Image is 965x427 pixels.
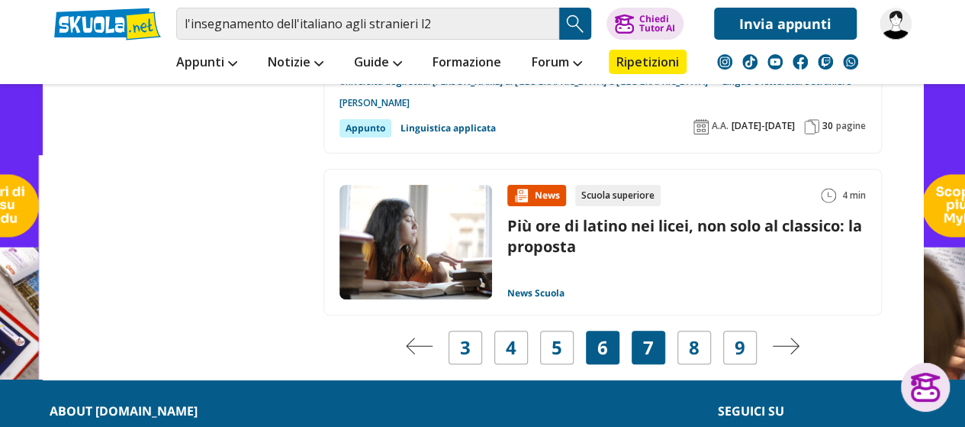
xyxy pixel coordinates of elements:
[689,337,700,358] a: 8
[836,120,866,132] span: pagine
[513,188,529,203] img: News contenuto
[506,337,516,358] a: 4
[429,50,505,77] a: Formazione
[693,119,709,134] img: Anno accademico
[842,185,866,206] span: 4 min
[564,12,587,35] img: Cerca appunti, riassunti o versioni
[643,337,654,358] a: 7
[804,119,819,134] img: Pagine
[559,8,591,40] button: Search Button
[264,50,327,77] a: Notizie
[339,185,492,299] img: Immagine news
[50,403,198,419] strong: About [DOMAIN_NAME]
[507,287,565,299] a: News Scuola
[732,120,795,132] span: [DATE]-[DATE]
[735,337,745,358] a: 9
[350,50,406,77] a: Guide
[606,8,684,40] button: ChiediTutor AI
[552,337,562,358] a: 5
[406,337,433,358] a: Pagina precedente
[597,337,608,358] span: 6
[712,120,729,132] span: A.A.
[507,185,566,206] div: News
[323,331,882,364] nav: Navigazione pagine
[575,185,661,206] div: Scuola superiore
[339,97,410,109] a: [PERSON_NAME]
[821,188,836,203] img: Tempo lettura
[717,54,732,70] img: instagram
[843,54,858,70] img: WhatsApp
[772,338,799,354] img: Pagina successiva
[528,50,586,77] a: Forum
[772,337,799,358] a: Pagina successiva
[880,8,912,40] img: Valentina.spatola
[172,50,241,77] a: Appunti
[822,120,833,132] span: 30
[507,215,862,257] a: Più ore di latino nei licei, non solo al classico: la proposta
[717,403,783,419] strong: Seguici su
[767,54,783,70] img: youtube
[714,8,857,40] a: Invia appunti
[609,50,687,74] a: Ripetizioni
[742,54,758,70] img: tiktok
[406,338,433,354] img: Pagina precedente
[339,119,391,137] div: Appunto
[400,119,496,137] a: Linguistica applicata
[460,337,471,358] a: 3
[793,54,808,70] img: facebook
[639,15,674,33] div: Chiedi Tutor AI
[176,8,559,40] input: Cerca appunti, riassunti o versioni
[818,54,833,70] img: twitch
